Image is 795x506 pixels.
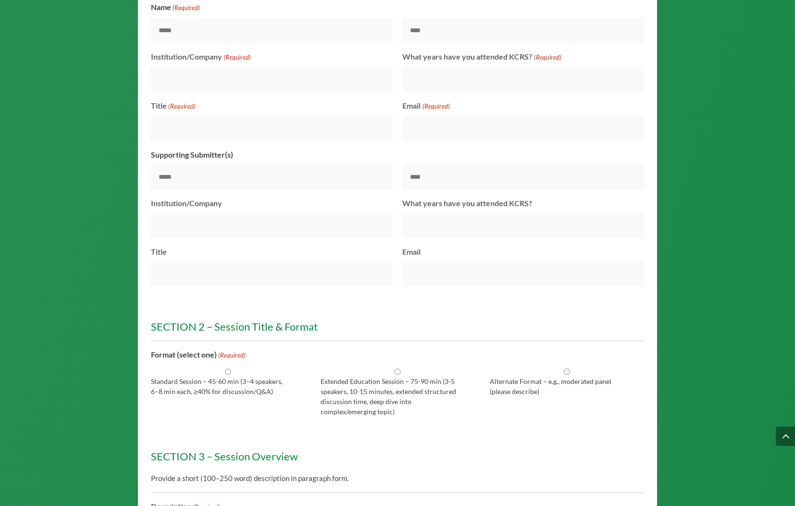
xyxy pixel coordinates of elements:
span: (Required) [168,100,196,112]
legend: Name [151,1,200,14]
label: Alternate Format – e.g., moderated panel (please describe) [490,376,629,396]
label: Email [402,100,449,112]
h3: SECTION 2 – Session Title & Format [151,321,636,337]
span: (Required) [172,2,200,14]
label: What years have you attended KCRS? [402,51,561,63]
legend: Format (select one) [151,349,246,361]
span: (Required) [223,51,251,63]
label: Extended Education Session – 75-90 min (3-5 speakers, 10-15 minutes, extended structured discussi... [321,376,460,417]
span: (Required) [533,51,561,63]
label: Title [151,100,196,112]
h3: SECTION 3 – Session Overview [151,451,636,467]
label: What years have you attended KCRS? [402,197,532,209]
span: (Required) [422,100,450,112]
label: Institution/Company [151,197,222,209]
label: Standard Session – 45-60 min (3–4 speakers, 6–8 min each, ≥40% for discussion/Q&A) [151,376,290,396]
div: Provide a short (100–250 word) description in paragraph form. [151,467,636,484]
label: Email [402,246,421,258]
label: Title [151,246,167,258]
span: (Required) [218,350,246,361]
legend: Supporting Submitter(s) [151,149,233,160]
label: Institution/Company [151,51,251,63]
